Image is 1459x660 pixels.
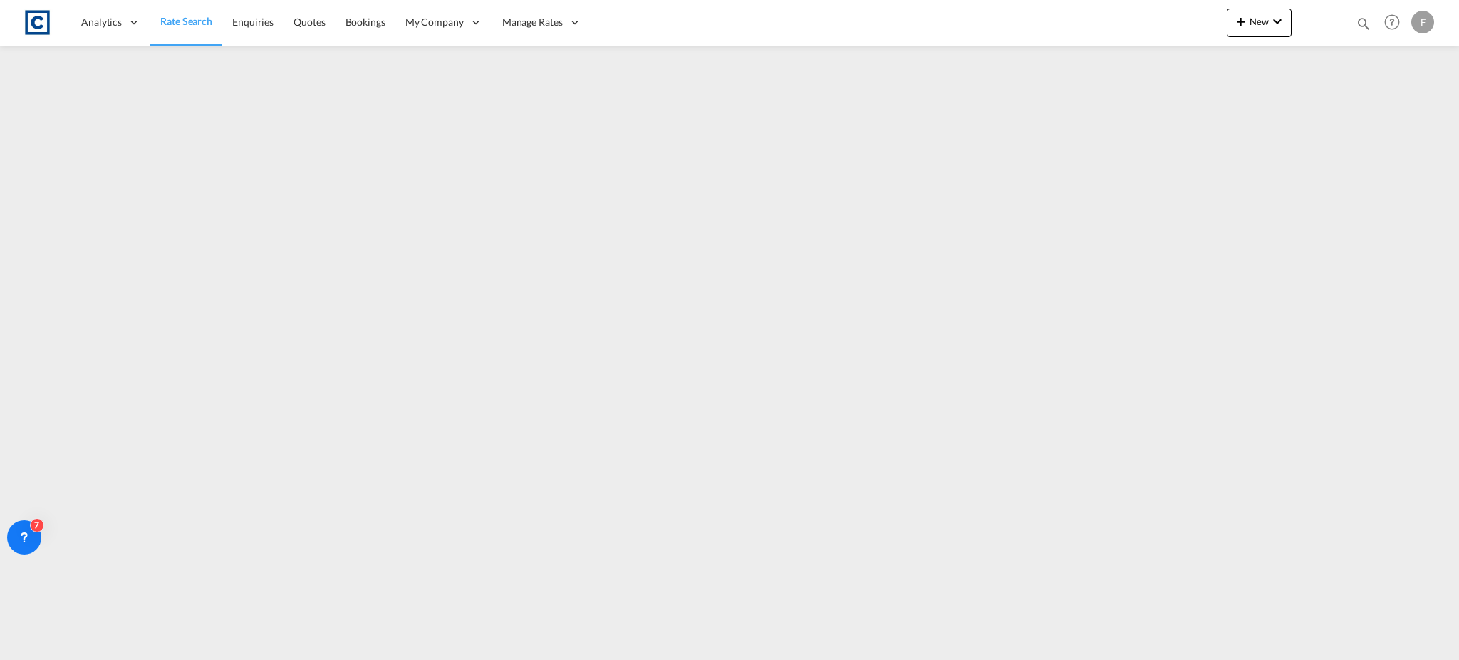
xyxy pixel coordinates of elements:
span: Manage Rates [502,15,563,29]
div: Help [1380,10,1411,36]
md-icon: icon-plus 400-fg [1232,13,1250,30]
div: icon-magnify [1356,16,1371,37]
span: My Company [405,15,464,29]
span: Bookings [346,16,385,28]
md-icon: icon-chevron-down [1269,13,1286,30]
span: Analytics [81,15,122,29]
div: F [1411,11,1434,33]
span: Enquiries [232,16,274,28]
img: 1fdb9190129311efbfaf67cbb4249bed.jpeg [21,6,53,38]
md-icon: icon-magnify [1356,16,1371,31]
button: icon-plus 400-fgNewicon-chevron-down [1227,9,1292,37]
span: Quotes [294,16,325,28]
span: New [1232,16,1286,27]
span: Rate Search [160,15,212,27]
span: Help [1380,10,1404,34]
